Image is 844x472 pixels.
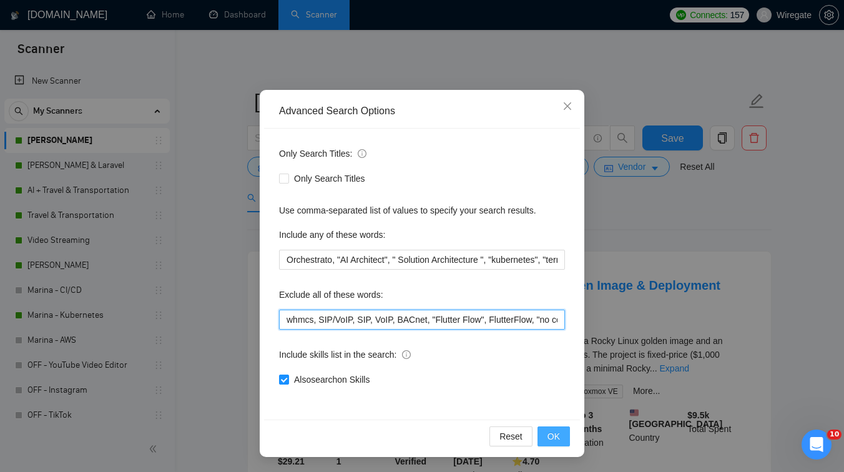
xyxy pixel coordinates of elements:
[537,426,570,446] button: OK
[289,172,370,185] span: Only Search Titles
[279,204,565,217] div: Use comma-separated list of values to specify your search results.
[279,348,411,361] span: Include skills list in the search:
[358,149,366,158] span: info-circle
[489,426,532,446] button: Reset
[547,430,560,443] span: OK
[402,350,411,359] span: info-circle
[499,430,523,443] span: Reset
[551,90,584,124] button: Close
[279,225,385,245] label: Include any of these words:
[827,430,842,440] span: 10
[802,430,832,460] iframe: Intercom live chat
[562,101,572,111] span: close
[279,104,565,118] div: Advanced Search Options
[279,147,366,160] span: Only Search Titles:
[279,285,383,305] label: Exclude all of these words:
[289,373,375,386] span: Also search on Skills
